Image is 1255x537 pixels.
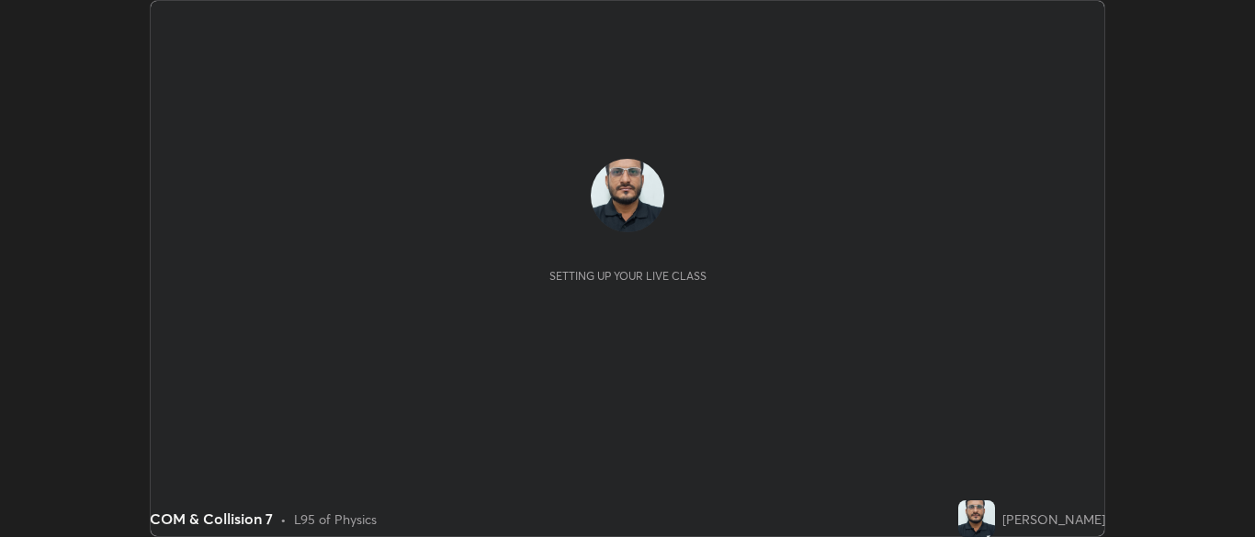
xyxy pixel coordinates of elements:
[150,508,273,530] div: COM & Collision 7
[549,269,707,283] div: Setting up your live class
[958,500,995,537] img: ae44d311f89a4d129b28677b09dffed2.jpg
[294,509,377,529] div: L95 of Physics
[591,159,664,232] img: ae44d311f89a4d129b28677b09dffed2.jpg
[1002,509,1105,529] div: [PERSON_NAME]
[280,509,287,529] div: •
